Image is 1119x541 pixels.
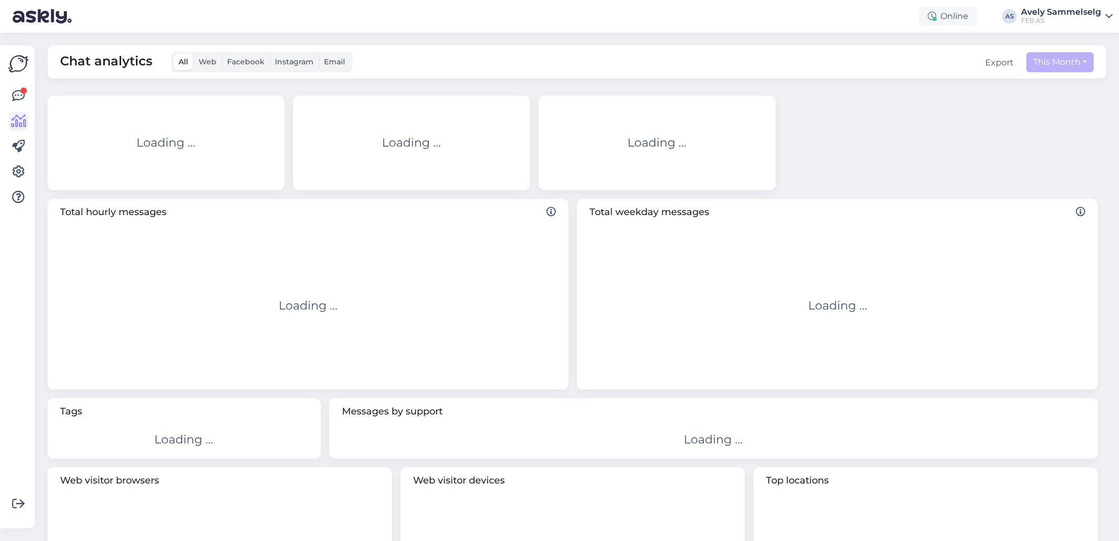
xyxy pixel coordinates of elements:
[627,134,686,151] div: Loading ...
[154,431,213,448] div: Loading ...
[1021,8,1101,16] div: Avely Sammelselg
[279,297,338,314] div: Loading ...
[227,57,264,66] span: Facebook
[199,57,217,66] span: Web
[413,474,732,488] span: Web visitor devices
[324,57,345,66] span: Email
[179,57,188,66] span: All
[60,205,556,219] span: Total hourly messages
[590,205,1085,219] span: Total weekday messages
[60,404,308,419] span: Tags
[1026,52,1094,72] button: This Month
[919,7,977,26] div: Online
[342,404,1086,419] span: Messages by support
[60,52,152,72] span: Chat analytics
[985,56,1014,69] button: Export
[1021,8,1113,25] a: Avely SammelselgFEB AS
[1002,9,1017,24] div: AS
[808,297,867,314] div: Loading ...
[1021,16,1101,25] div: FEB AS
[684,431,743,448] div: Loading ...
[766,474,1085,488] span: Top locations
[60,474,379,488] span: Web visitor browsers
[275,57,313,66] span: Instagram
[382,134,441,151] div: Loading ...
[8,54,28,74] img: Askly Logo
[136,134,195,151] div: Loading ...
